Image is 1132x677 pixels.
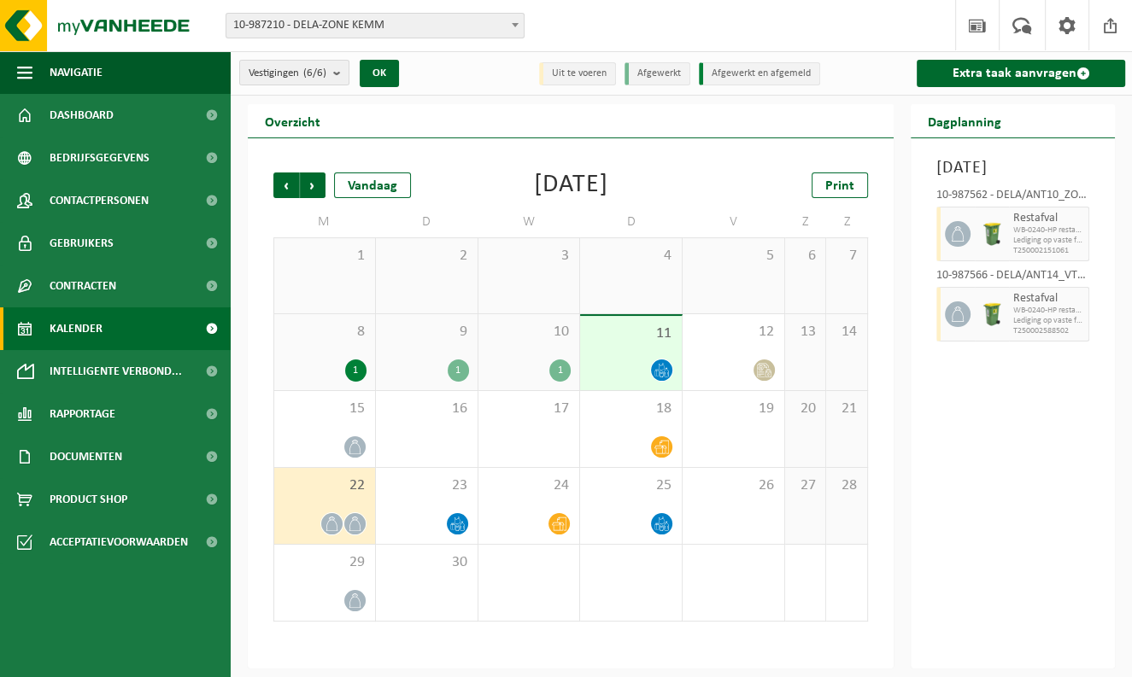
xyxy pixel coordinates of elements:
[794,323,818,341] span: 13
[376,207,478,237] td: D
[478,207,581,237] td: W
[917,60,1125,87] a: Extra taak aanvragen
[794,400,818,418] span: 20
[273,207,376,237] td: M
[683,207,785,237] td: V
[50,521,188,563] span: Acceptatievoorwaarden
[448,359,469,382] div: 1
[283,553,367,572] span: 29
[589,324,673,343] span: 11
[691,400,776,418] span: 19
[835,400,859,418] span: 21
[50,51,103,94] span: Navigatie
[487,476,572,495] span: 24
[300,172,326,198] span: Volgende
[384,323,469,341] span: 9
[384,553,469,572] span: 30
[691,323,776,341] span: 12
[249,61,326,86] span: Vestigingen
[1013,326,1084,336] span: T250002588502
[283,323,367,341] span: 8
[979,221,1005,247] img: WB-0240-HPE-GN-50
[487,323,572,341] span: 10
[50,307,103,350] span: Kalender
[589,247,673,266] span: 4
[625,62,690,85] li: Afgewerkt
[580,207,683,237] td: D
[334,172,411,198] div: Vandaag
[589,400,673,418] span: 18
[345,359,367,382] div: 1
[1013,225,1084,236] span: WB-0240-HP restafval
[589,476,673,495] span: 25
[539,62,616,85] li: Uit te voeren
[487,247,572,266] span: 3
[794,476,818,495] span: 27
[303,67,326,79] count: (6/6)
[699,62,820,85] li: Afgewerkt en afgemeld
[50,265,116,307] span: Contracten
[50,137,150,179] span: Bedrijfsgegevens
[979,301,1005,327] img: WB-0240-HPE-GN-50
[1013,306,1084,316] span: WB-0240-HP restafval
[835,247,859,266] span: 7
[248,104,337,137] h2: Overzicht
[835,476,859,495] span: 28
[50,393,115,435] span: Rapportage
[936,270,1089,287] div: 10-987566 - DELA/ANT14_VTEN NIJLEN ELSENDONKSTRAAT - NIJLEN
[50,478,127,521] span: Product Shop
[384,400,469,418] span: 16
[785,207,827,237] td: Z
[936,155,1089,181] h3: [DATE]
[50,222,114,265] span: Gebruikers
[360,60,399,87] button: OK
[1013,316,1084,326] span: Lediging op vaste frequentie
[283,476,367,495] span: 22
[226,14,524,38] span: 10-987210 - DELA-ZONE KEMM
[794,247,818,266] span: 6
[549,359,571,382] div: 1
[226,13,525,38] span: 10-987210 - DELA-ZONE KEMM
[50,94,114,137] span: Dashboard
[1013,236,1084,246] span: Lediging op vaste frequentie
[825,179,854,193] span: Print
[50,350,182,393] span: Intelligente verbond...
[384,476,469,495] span: 23
[812,172,868,198] a: Print
[283,400,367,418] span: 15
[936,190,1089,207] div: 10-987562 - DELA/ANT10_ZOERSEL HANDELSLEI - ZOERSEL
[534,172,608,198] div: [DATE]
[273,172,299,198] span: Vorige
[239,60,349,85] button: Vestigingen(6/6)
[384,247,469,266] span: 2
[1013,212,1084,225] span: Restafval
[835,323,859,341] span: 14
[911,104,1018,137] h2: Dagplanning
[50,435,122,478] span: Documenten
[691,247,776,266] span: 5
[1013,292,1084,306] span: Restafval
[691,476,776,495] span: 26
[1013,246,1084,256] span: T250002151061
[487,400,572,418] span: 17
[283,247,367,266] span: 1
[826,207,868,237] td: Z
[50,179,149,222] span: Contactpersonen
